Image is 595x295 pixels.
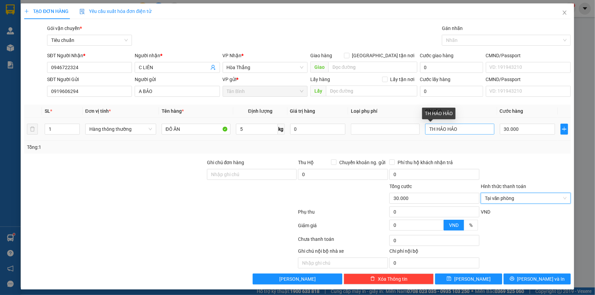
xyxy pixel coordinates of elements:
div: Chưa thanh toán [298,235,389,247]
label: Hình thức thanh toán [481,184,526,189]
span: VND [481,209,490,215]
span: VP Nhận [223,53,242,58]
div: Chi phí nội bộ [389,247,479,258]
label: Cước lấy hàng [420,77,451,82]
button: Close [555,3,574,22]
span: kg [278,124,285,135]
input: Cước lấy hàng [420,86,483,97]
button: [PERSON_NAME] [253,274,343,284]
input: Dọc đường [326,86,417,96]
input: Dọc đường [328,62,417,73]
div: Phụ thu [298,208,389,220]
span: Tổng cước [389,184,412,189]
input: Ghi Chú [425,124,494,135]
div: SĐT Người Nhận [47,52,132,59]
span: Giao hàng [310,53,332,58]
span: Tiêu chuẩn [51,35,128,45]
label: Cước giao hàng [420,53,454,58]
span: Lấy hàng [310,77,330,82]
div: Người nhận [135,52,220,59]
span: Giao [310,62,328,73]
div: Ghi chú nội bộ nhà xe [298,247,388,258]
div: CMND/Passport [486,76,571,83]
input: 0 [290,124,346,135]
span: Giá trị hàng [290,108,315,114]
button: printer[PERSON_NAME] và In [504,274,571,284]
span: user-add [210,65,216,70]
div: VP gửi [223,76,308,83]
span: SL [45,108,50,114]
input: Nhập ghi chú [298,258,388,268]
span: [GEOGRAPHIC_DATA] tận nơi [349,52,417,59]
span: Phí thu hộ khách nhận trả [395,159,456,166]
button: deleteXóa Thông tin [344,274,434,284]
span: Tại văn phòng [485,193,567,203]
span: Lấy [310,86,326,96]
span: Xóa Thông tin [378,275,407,283]
span: plus [561,126,568,132]
span: printer [510,276,515,282]
span: save [447,276,451,282]
input: VD: Bàn, Ghế [162,124,230,135]
input: Cước giao hàng [420,62,483,73]
img: icon [79,9,85,14]
span: TẠO ĐƠN HÀNG [24,9,69,14]
span: [PERSON_NAME] [454,275,491,283]
span: VND [449,222,459,228]
span: plus [24,9,29,14]
button: plus [561,124,568,135]
span: Yêu cầu xuất hóa đơn điện tử [79,9,151,14]
span: delete [370,276,375,282]
span: [PERSON_NAME] [279,275,316,283]
span: Cước hàng [500,108,523,114]
label: Ghi chú đơn hàng [207,160,244,165]
span: Tên hàng [162,108,184,114]
button: save[PERSON_NAME] [435,274,502,284]
span: Hòa Thắng [227,62,303,73]
span: Định lượng [248,108,272,114]
div: CMND/Passport [486,52,571,59]
th: Ghi chú [422,105,497,118]
span: [PERSON_NAME] và In [517,275,565,283]
span: Gói vận chuyển [47,26,82,31]
span: % [469,222,473,228]
span: Hàng thông thường [89,124,152,134]
div: SĐT Người Gửi [47,76,132,83]
span: Tân Bình [227,86,303,96]
div: Tổng: 1 [27,143,230,151]
div: Giảm giá [298,222,389,234]
span: close [562,10,567,15]
label: Gán nhãn [442,26,463,31]
div: TH HẢO HẢO [422,108,456,119]
span: Thu Hộ [298,160,314,165]
span: Đơn vị tính [85,108,111,114]
span: Chuyển khoản ng. gửi [337,159,388,166]
input: Ghi chú đơn hàng [207,169,297,180]
th: Loại phụ phí [348,105,422,118]
span: Lấy tận nơi [388,76,417,83]
div: Người gửi [135,76,220,83]
button: delete [27,124,38,135]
